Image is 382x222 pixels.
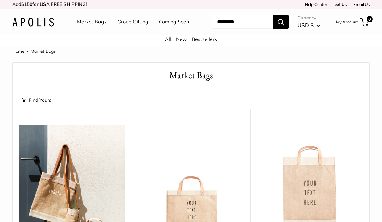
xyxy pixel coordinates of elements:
[159,17,189,27] a: Coming Soon
[22,69,360,82] h1: Market Bags
[22,96,51,105] button: Find Yours
[77,17,107,27] a: Market Bags
[298,20,320,30] button: USD $
[192,36,217,42] a: Bestsellers
[117,17,148,27] a: Group Gifting
[12,48,24,54] a: Home
[176,36,187,42] a: New
[367,16,373,22] span: 0
[31,48,56,54] span: Market Bags
[333,2,347,7] a: Text Us
[12,18,54,27] img: Apolis
[351,2,370,7] a: Email Us
[273,15,289,29] button: Search
[298,14,320,22] span: Currency
[165,36,171,42] a: All
[336,18,358,26] a: My Account
[303,2,327,7] a: Help Center
[12,47,56,55] nav: Breadcrumb
[298,22,314,28] span: USD $
[212,15,273,29] input: Search...
[21,1,32,7] span: $150
[361,18,368,26] a: 0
